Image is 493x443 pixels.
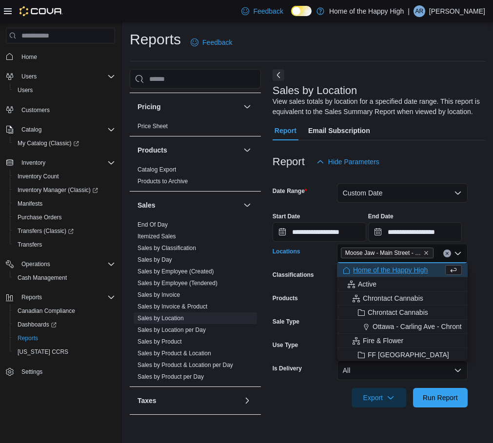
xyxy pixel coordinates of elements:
button: Ottawa - Carling Ave - Chrontact Cannabis [337,320,468,334]
label: Locations [273,248,300,255]
button: Customers [2,103,119,117]
h3: Sales by Location [273,85,357,96]
button: Next [273,69,284,81]
a: Dashboards [10,318,119,331]
button: Export [352,388,406,407]
span: Reports [18,291,115,303]
span: Home [18,50,115,62]
span: Sales by Product [138,338,182,346]
button: Close list of options [454,250,462,257]
span: Manifests [14,198,115,210]
label: End Date [368,212,394,220]
span: Inventory [21,159,45,167]
h3: Sales [138,200,156,210]
h3: Taxes [138,396,157,405]
button: Catalog [2,123,119,136]
a: My Catalog (Classic) [10,136,119,150]
button: Users [10,83,119,97]
div: Sales [130,219,261,386]
a: Itemized Sales [138,233,176,240]
span: Inventory Manager (Classic) [18,186,98,194]
label: Start Date [273,212,300,220]
button: Operations [2,257,119,271]
a: Purchase Orders [14,212,66,223]
a: Customers [18,104,54,116]
a: Transfers (Classic) [10,224,119,238]
span: Cash Management [18,274,67,282]
a: Price Sheet [138,123,168,130]
a: Sales by Product per Day [138,373,204,380]
button: Inventory [2,156,119,170]
span: Cash Management [14,272,115,284]
a: Sales by Day [138,256,172,263]
button: Purchase Orders [10,211,119,224]
span: Washington CCRS [14,346,115,358]
button: FF [GEOGRAPHIC_DATA] [337,348,468,362]
a: Catalog Export [138,166,176,173]
span: Canadian Compliance [18,307,75,315]
span: Reports [18,334,38,342]
button: Sales [138,200,239,210]
button: Products [138,145,239,155]
button: Custom Date [337,183,468,203]
span: Transfers [14,239,115,250]
span: My Catalog (Classic) [18,139,79,147]
a: Cash Management [14,272,71,284]
a: Manifests [14,198,46,210]
button: Clear input [443,250,451,257]
span: Sales by Invoice & Product [138,303,207,310]
span: End Of Day [138,221,168,229]
span: Sales by Location per Day [138,326,206,334]
button: Hide Parameters [313,152,383,172]
label: Sale Type [273,318,299,326]
button: Reports [18,291,46,303]
a: Transfers (Classic) [14,225,78,237]
span: Chrontact Cannabis [368,308,428,317]
a: Feedback [237,1,287,21]
p: | [408,5,410,17]
span: Run Report [423,393,458,403]
span: Report [275,121,296,140]
div: Products [130,164,261,191]
a: Sales by Product & Location [138,350,211,357]
span: Products to Archive [138,177,188,185]
span: Inventory [18,157,115,169]
input: Press the down key to open a popover containing a calendar. [273,222,366,242]
button: Transfers [10,238,119,251]
a: Sales by Employee (Created) [138,268,214,275]
a: Inventory Manager (Classic) [10,183,119,197]
span: Sales by Product & Location [138,349,211,357]
button: Inventory [18,157,49,169]
a: Sales by Location per Day [138,327,206,333]
span: Inventory Count [18,173,59,180]
a: Sales by Employee (Tendered) [138,280,217,287]
button: Fire & Flower [337,334,468,348]
span: Feedback [253,6,283,16]
button: Pricing [241,101,253,113]
button: Reports [10,331,119,345]
label: Use Type [273,341,298,349]
button: All [337,361,468,380]
button: Remove Moose Jaw - Main Street - Fire & Flower from selection in this group [423,250,429,256]
a: Inventory Count [14,171,63,182]
button: Taxes [138,396,239,405]
button: [US_STATE] CCRS [10,345,119,359]
a: Settings [18,366,46,378]
span: Sales by Product per Day [138,373,204,381]
p: [PERSON_NAME] [429,5,485,17]
button: Chrontact Cannabis [337,306,468,320]
div: Pricing [130,120,261,136]
input: Press the down key to open a popover containing a calendar. [368,222,462,242]
button: Settings [2,365,119,379]
a: [US_STATE] CCRS [14,346,72,358]
button: Sales [241,199,253,211]
a: End Of Day [138,221,168,228]
button: Pricing [138,102,239,112]
span: Feedback [202,38,232,47]
a: Products to Archive [138,178,188,185]
span: Catalog [18,124,115,135]
span: Operations [18,258,115,270]
span: Settings [21,368,42,376]
button: Products [241,144,253,156]
a: Feedback [187,33,236,52]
